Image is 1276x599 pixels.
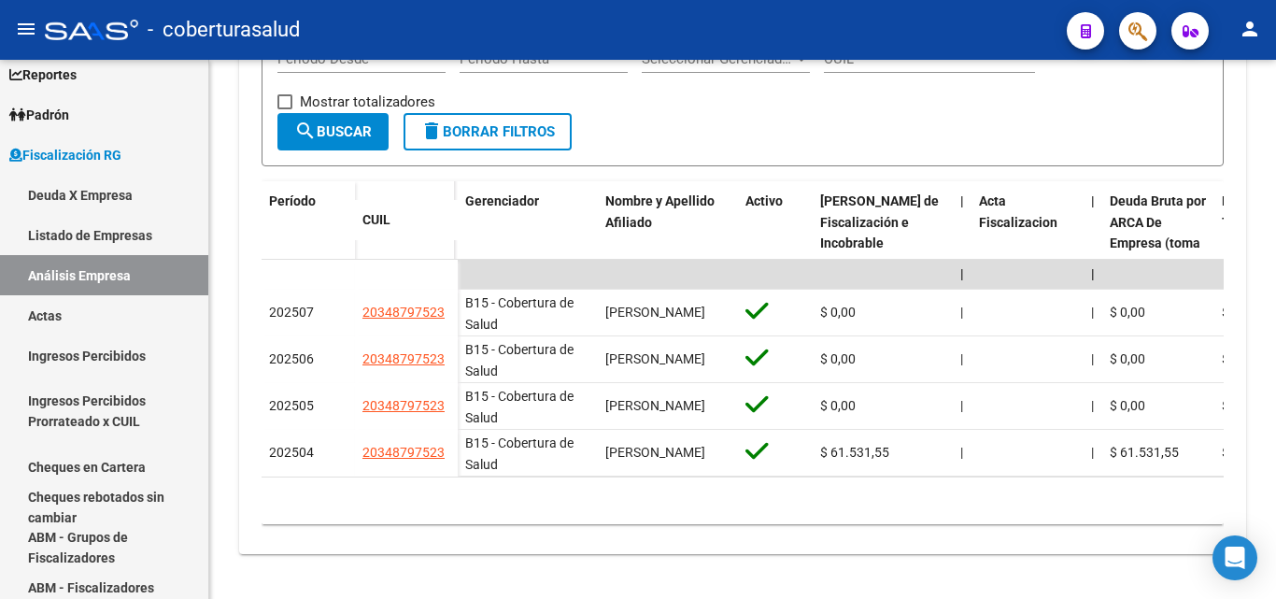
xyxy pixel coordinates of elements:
[960,398,963,413] span: |
[458,181,598,307] datatable-header-cell: Gerenciador
[9,64,77,85] span: Reportes
[960,266,964,281] span: |
[465,389,574,425] span: B15 - Cobertura de Salud
[1091,305,1094,320] span: |
[960,193,964,208] span: |
[971,181,1084,307] datatable-header-cell: Acta Fiscalizacion
[820,445,889,460] span: $ 61.531,55
[362,212,390,227] span: CUIL
[1091,266,1095,281] span: |
[300,91,435,113] span: Mostrar totalizadores
[277,113,389,150] button: Buscar
[953,181,971,307] datatable-header-cell: |
[820,193,939,251] span: [PERSON_NAME] de Fiscalización e Incobrable
[1091,351,1094,366] span: |
[262,181,355,260] datatable-header-cell: Período
[269,445,314,460] span: 202504
[1239,18,1261,40] mat-icon: person
[1222,398,1257,413] span: $ 0,00
[820,351,856,366] span: $ 0,00
[420,123,555,140] span: Borrar Filtros
[465,342,574,378] span: B15 - Cobertura de Salud
[9,145,121,165] span: Fiscalización RG
[465,193,539,208] span: Gerenciador
[362,398,445,413] span: 20348797523
[745,193,783,208] span: Activo
[1110,193,1206,293] span: Deuda Bruta por ARCA De Empresa (toma en cuenta todos los afiliados)
[960,445,963,460] span: |
[1091,445,1094,460] span: |
[605,445,705,460] span: [PERSON_NAME]
[269,351,314,366] span: 202506
[1102,181,1214,307] datatable-header-cell: Deuda Bruta por ARCA De Empresa (toma en cuenta todos los afiliados)
[738,181,813,307] datatable-header-cell: Activo
[362,305,445,320] span: 20348797523
[1084,181,1102,307] datatable-header-cell: |
[960,351,963,366] span: |
[1222,351,1257,366] span: $ 0,01
[820,398,856,413] span: $ 0,00
[148,9,300,50] span: - coberturasalud
[269,398,314,413] span: 202505
[465,435,574,472] span: B15 - Cobertura de Salud
[813,181,953,307] datatable-header-cell: Deuda Bruta Neto de Fiscalización e Incobrable
[15,18,37,40] mat-icon: menu
[362,351,445,366] span: 20348797523
[960,305,963,320] span: |
[420,120,443,142] mat-icon: delete
[269,305,314,320] span: 202507
[1110,305,1145,320] span: $ 0,00
[598,181,738,307] datatable-header-cell: Nombre y Apellido Afiliado
[1091,193,1095,208] span: |
[1110,351,1145,366] span: $ 0,00
[465,295,574,332] span: B15 - Cobertura de Salud
[1091,398,1094,413] span: |
[404,113,572,150] button: Borrar Filtros
[1110,398,1145,413] span: $ 0,00
[294,123,372,140] span: Buscar
[294,120,317,142] mat-icon: search
[1212,535,1257,580] div: Open Intercom Messenger
[9,105,69,125] span: Padrón
[820,305,856,320] span: $ 0,00
[355,200,458,240] datatable-header-cell: CUIL
[1110,445,1179,460] span: $ 61.531,55
[979,193,1057,230] span: Acta Fiscalizacion
[1222,305,1257,320] span: $ 0,01
[605,398,705,413] span: [PERSON_NAME]
[605,193,715,230] span: Nombre y Apellido Afiliado
[605,351,705,366] span: [PERSON_NAME]
[362,445,445,460] span: 20348797523
[605,305,705,320] span: [PERSON_NAME]
[269,193,316,208] span: Período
